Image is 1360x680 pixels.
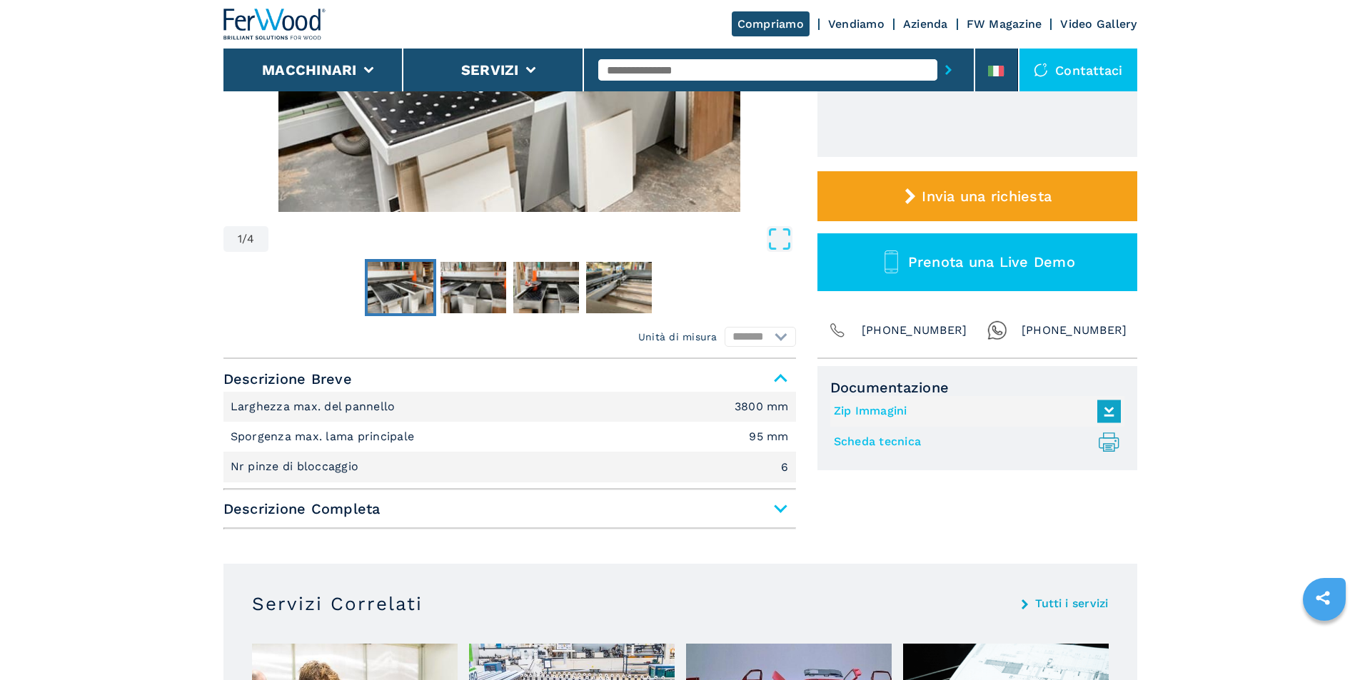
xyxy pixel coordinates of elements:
[903,17,948,31] a: Azienda
[638,330,717,344] em: Unità di misura
[827,320,847,340] img: Phone
[238,233,242,245] span: 1
[834,430,1114,454] a: Scheda tecnica
[735,401,789,412] em: 3800 mm
[223,9,326,40] img: Ferwood
[365,259,436,316] button: Go to Slide 1
[922,188,1052,205] span: Invia una richiesta
[1299,616,1349,669] iframe: Chat
[513,262,579,313] img: 316fe341933ca71ee3743152f840b251
[461,61,519,78] button: Servizi
[967,17,1042,31] a: FW Magazine
[252,592,423,615] h3: Servizi Correlati
[817,171,1137,221] button: Invia una richiesta
[247,233,254,245] span: 4
[223,392,796,482] div: Descrizione Breve
[438,259,509,316] button: Go to Slide 2
[732,11,810,36] a: Compriamo
[1034,63,1048,77] img: Contattaci
[231,399,399,415] p: Larghezza max. del pannello
[834,400,1114,423] a: Zip Immagini
[223,496,796,522] span: Descrizione Completa
[223,259,796,316] nav: Thumbnail Navigation
[749,431,788,442] em: 95 mm
[242,233,247,245] span: /
[510,259,582,316] button: Go to Slide 3
[828,17,885,31] a: Vendiamo
[781,462,788,473] em: 6
[231,459,363,475] p: Nr pinze di bloccaggio
[583,259,655,316] button: Go to Slide 4
[1019,49,1137,91] div: Contattaci
[440,262,506,313] img: bea1ac9a5a5299313c5ecdb00f77368d
[1060,17,1137,31] a: Video Gallery
[1035,598,1109,609] a: Tutti i servizi
[231,429,418,445] p: Sporgenza max. lama principale
[262,61,357,78] button: Macchinari
[830,379,1124,396] span: Documentazione
[862,320,967,340] span: [PHONE_NUMBER]
[272,226,792,252] button: Open Fullscreen
[368,262,433,313] img: b737f9cae259e6cedb71e2991033afcb
[223,366,796,392] span: Descrizione Breve
[1305,580,1341,616] a: sharethis
[987,320,1007,340] img: Whatsapp
[586,262,652,313] img: 95c7ea4c4eff18fee789cb15b6e59846
[817,233,1137,291] button: Prenota una Live Demo
[1022,320,1127,340] span: [PHONE_NUMBER]
[908,253,1075,270] span: Prenota una Live Demo
[937,54,959,86] button: submit-button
